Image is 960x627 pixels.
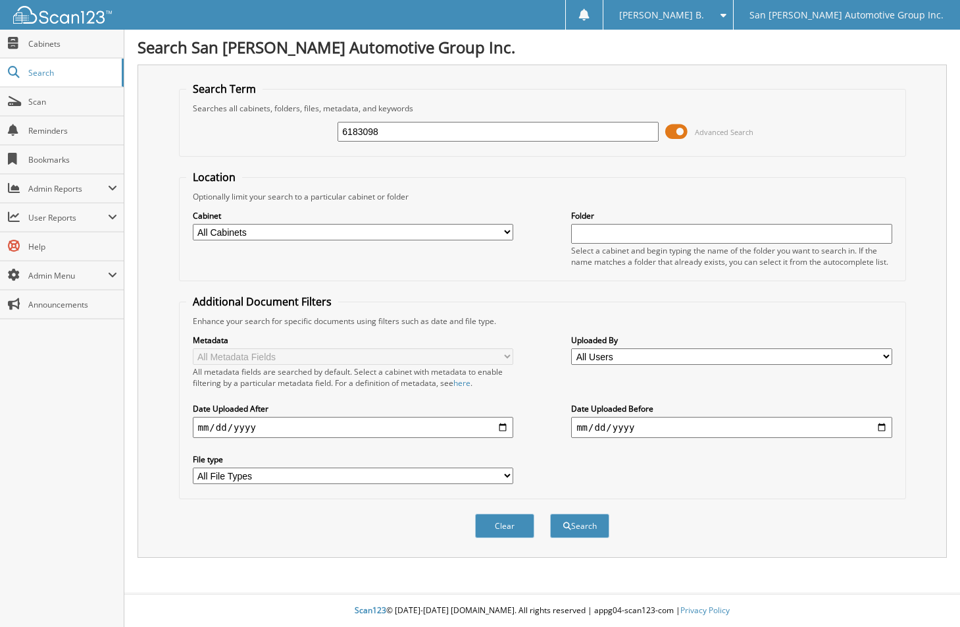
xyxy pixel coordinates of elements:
[695,127,753,137] span: Advanced Search
[193,210,513,221] label: Cabinet
[894,564,960,627] iframe: Chat Widget
[186,315,899,327] div: Enhance your search for specific documents using filters such as date and file type.
[28,125,117,136] span: Reminders
[186,82,263,96] legend: Search Term
[186,170,242,184] legend: Location
[28,38,117,49] span: Cabinets
[186,191,899,202] div: Optionally limit your search to a particular cabinet or folder
[475,514,534,538] button: Clear
[28,270,108,281] span: Admin Menu
[680,605,730,616] a: Privacy Policy
[186,103,899,114] div: Searches all cabinets, folders, files, metadata, and keywords
[28,299,117,310] span: Announcements
[28,183,108,194] span: Admin Reports
[550,514,609,538] button: Search
[749,11,944,19] span: San [PERSON_NAME] Automotive Group Inc.
[13,6,112,24] img: scan123-logo-white.svg
[28,241,117,252] span: Help
[193,366,513,389] div: All metadata fields are searched by default. Select a cabinet with metadata to enable filtering b...
[193,403,513,414] label: Date Uploaded After
[571,335,892,346] label: Uploaded By
[571,245,892,267] div: Select a cabinet and begin typing the name of the folder you want to search in. If the name match...
[571,210,892,221] label: Folder
[28,154,117,165] span: Bookmarks
[124,595,960,627] div: © [DATE]-[DATE] [DOMAIN_NAME]. All rights reserved | appg04-scan123-com |
[28,67,115,78] span: Search
[619,11,704,19] span: [PERSON_NAME] B.
[355,605,386,616] span: Scan123
[28,96,117,107] span: Scan
[571,403,892,414] label: Date Uploaded Before
[193,335,513,346] label: Metadata
[571,417,892,438] input: end
[28,212,108,223] span: User Reports
[186,294,338,309] legend: Additional Document Filters
[138,36,947,58] h1: Search San [PERSON_NAME] Automotive Group Inc.
[193,454,513,465] label: File type
[453,377,470,389] a: here
[193,417,513,438] input: start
